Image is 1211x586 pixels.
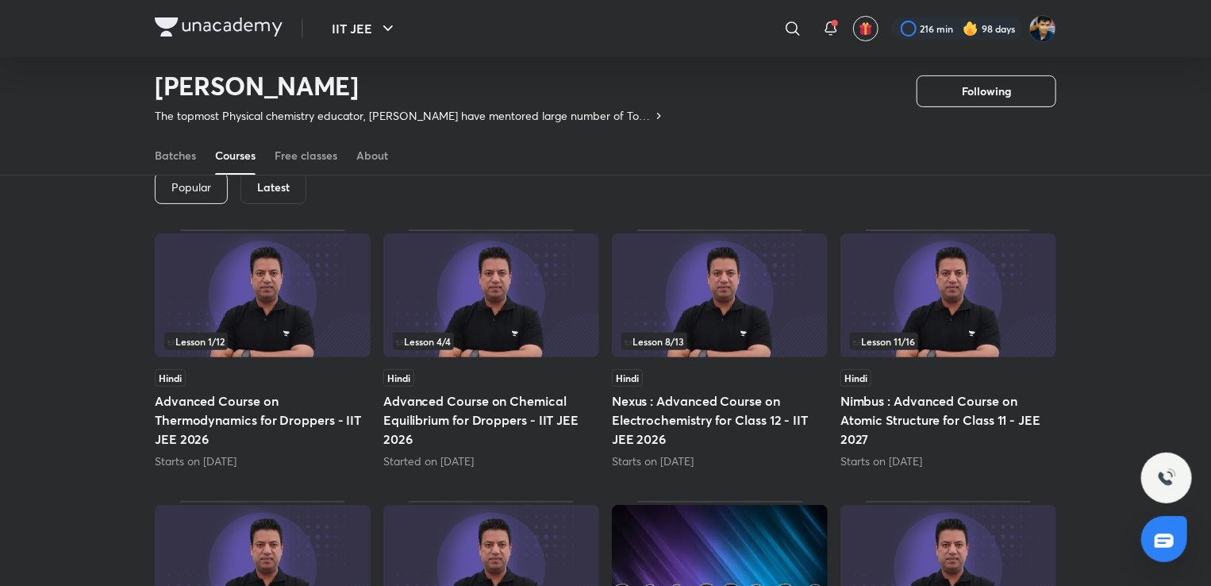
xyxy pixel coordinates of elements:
[859,21,873,36] img: avatar
[393,333,590,350] div: left
[155,70,665,102] h2: [PERSON_NAME]
[155,391,371,449] h5: Advanced Course on Thermodynamics for Droppers - IIT JEE 2026
[155,233,371,357] img: Thumbnail
[171,181,211,194] p: Popular
[840,453,1056,469] div: Starts on Sep 3
[850,333,1047,350] div: infocontainer
[1029,15,1056,42] img: SHREYANSH GUPTA
[155,229,371,469] div: Advanced Course on Thermodynamics for Droppers - IIT JEE 2026
[383,391,599,449] h5: Advanced Course on Chemical Equilibrium for Droppers - IIT JEE 2026
[275,137,337,175] a: Free classes
[1157,468,1176,488] img: ttu
[853,337,915,346] span: Lesson 11 / 16
[840,233,1056,357] img: Thumbnail
[167,337,225,346] span: Lesson 1 / 12
[155,137,196,175] a: Batches
[164,333,361,350] div: infocontainer
[383,233,599,357] img: Thumbnail
[383,453,599,469] div: Started on Aug 27
[850,333,1047,350] div: infosection
[322,13,407,44] button: IIT JEE
[275,148,337,164] div: Free classes
[356,137,388,175] a: About
[155,17,283,40] a: Company Logo
[625,337,684,346] span: Lesson 8 / 13
[155,148,196,164] div: Batches
[621,333,818,350] div: left
[257,181,290,194] h6: Latest
[621,333,818,350] div: infosection
[850,333,1047,350] div: left
[383,369,414,387] span: Hindi
[612,453,828,469] div: Starts on Sep 2
[612,233,828,357] img: Thumbnail
[621,333,818,350] div: infocontainer
[840,229,1056,469] div: Nimbus : Advanced Course on Atomic Structure for Class 11 - JEE 2027
[840,391,1056,449] h5: Nimbus : Advanced Course on Atomic Structure for Class 11 - JEE 2027
[853,16,878,41] button: avatar
[164,333,361,350] div: infosection
[962,83,1011,99] span: Following
[612,229,828,469] div: Nexus : Advanced Course on Electrochemistry for Class 12 - IIT JEE 2026
[840,369,871,387] span: Hindi
[383,229,599,469] div: Advanced Course on Chemical Equilibrium for Droppers - IIT JEE 2026
[155,108,652,124] p: The topmost Physical chemistry educator, [PERSON_NAME] have mentored large number of Top-100 rank...
[612,391,828,449] h5: Nexus : Advanced Course on Electrochemistry for Class 12 - IIT JEE 2026
[164,333,361,350] div: left
[215,148,256,164] div: Courses
[356,148,388,164] div: About
[215,137,256,175] a: Courses
[393,333,590,350] div: infocontainer
[396,337,451,346] span: Lesson 4 / 4
[155,453,371,469] div: Starts on Sep 8
[917,75,1056,107] button: Following
[963,21,978,37] img: streak
[393,333,590,350] div: infosection
[155,369,186,387] span: Hindi
[155,17,283,37] img: Company Logo
[612,369,643,387] span: Hindi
